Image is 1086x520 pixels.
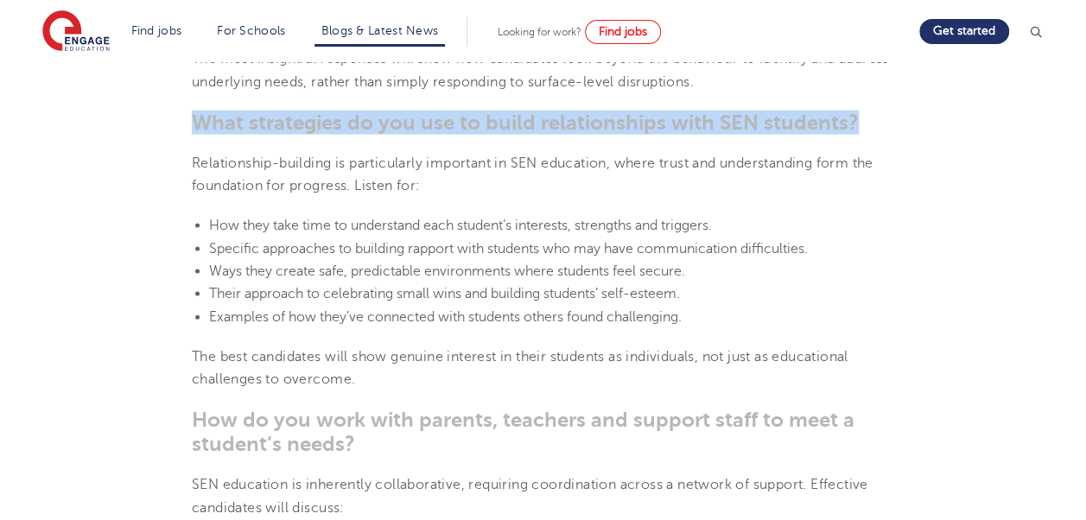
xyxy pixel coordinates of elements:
span: Find jobs [599,25,647,38]
span: How they take time to understand each student’s interests, strengths and triggers. [209,218,712,233]
a: Find jobs [585,20,661,44]
span: Examples of how they’ve connected with students others found challenging. [209,309,682,325]
a: Get started [919,19,1009,44]
span: Specific approaches to building rapport with students who may have communication difficulties. [209,241,808,257]
span: Looking for work? [498,26,581,38]
span: Their approach to celebrating small wins and building students’ self-esteem. [209,286,680,301]
span: SEN education is inherently collaborative, requiring coordination across a network of support. Ef... [192,477,868,515]
span: How do you work with parents, teachers and support staff to meet a student’s needs? [192,408,854,456]
a: Blogs & Latest News [321,24,439,37]
a: For Schools [217,24,285,37]
span: What strategies do you use to build relationships with SEN students? [192,111,859,135]
span: Relationship-building is particularly important in SEN education, where trust and understanding f... [192,155,873,193]
span: Ways they create safe, predictable environments where students feel secure. [209,263,685,279]
img: Engage Education [42,10,110,54]
a: Find jobs [131,24,182,37]
span: The most insightful responses will show how candidates look beyond the behaviour to identify and ... [192,51,889,89]
span: The best candidates will show genuine interest in their students as individuals, not just as educ... [192,349,848,387]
